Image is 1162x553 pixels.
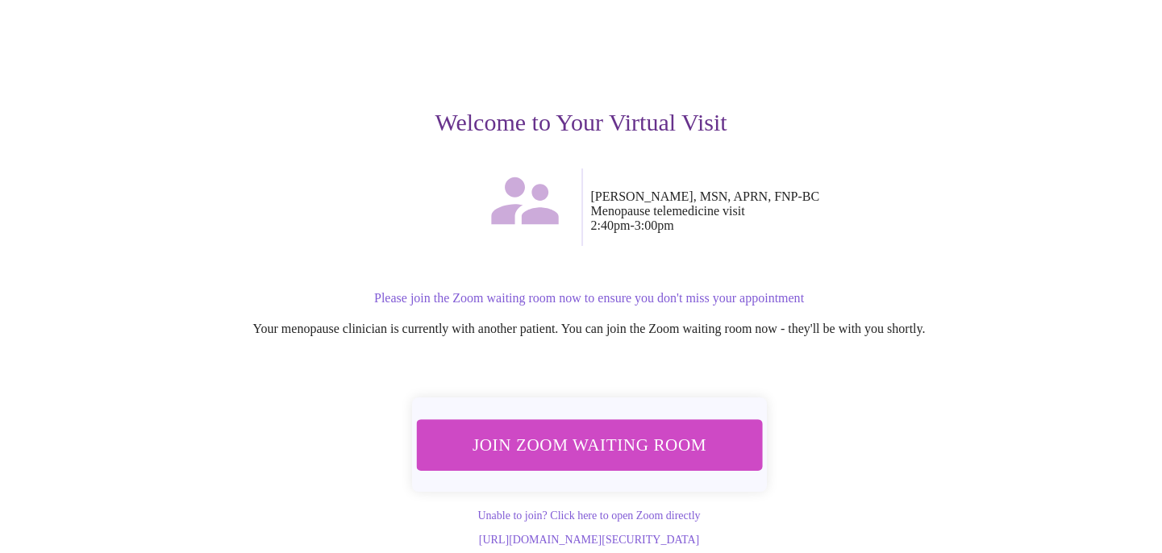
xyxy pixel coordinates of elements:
[408,418,771,471] button: Join Zoom Waiting Room
[479,534,699,546] a: [URL][DOMAIN_NAME][SECURITY_DATA]
[430,429,748,460] span: Join Zoom Waiting Room
[85,109,1078,136] h3: Welcome to Your Virtual Visit
[477,509,700,522] a: Unable to join? Click here to open Zoom directly
[591,189,1078,233] p: [PERSON_NAME], MSN, APRN, FNP-BC Menopause telemedicine visit 2:40pm - 3:00pm
[101,291,1078,306] p: Please join the Zoom waiting room now to ensure you don't miss your appointment
[101,322,1078,336] p: Your menopause clinician is currently with another patient. You can join the Zoom waiting room no...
